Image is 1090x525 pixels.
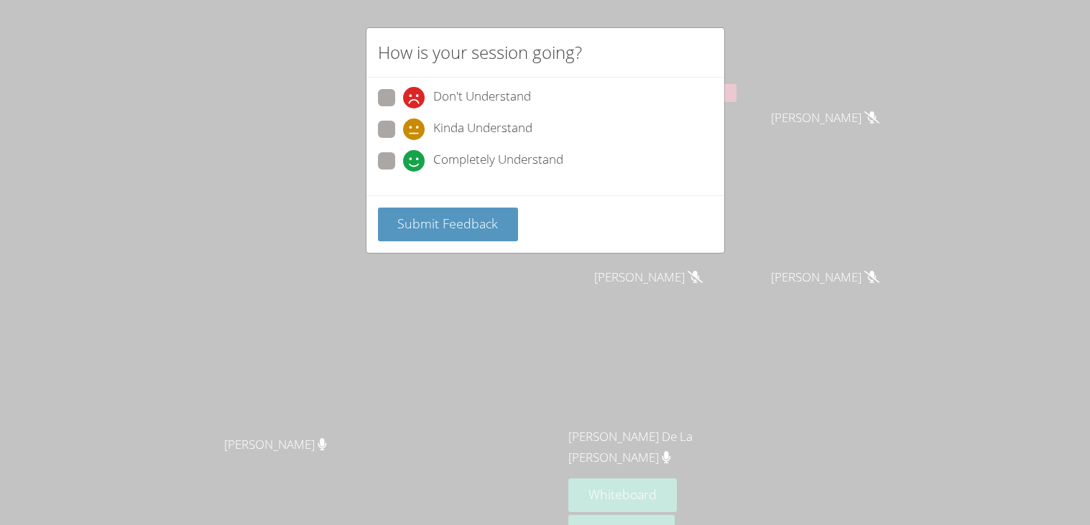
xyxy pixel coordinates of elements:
span: Submit Feedback [397,215,498,232]
button: Submit Feedback [378,208,519,241]
span: Don't Understand [433,87,531,108]
span: Kinda Understand [433,119,532,140]
h2: How is your session going? [378,40,582,65]
span: Completely Understand [433,150,563,172]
